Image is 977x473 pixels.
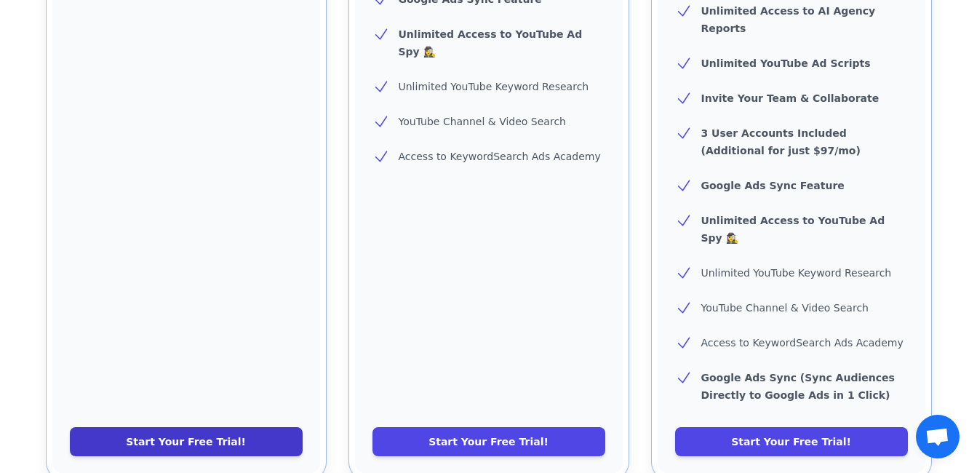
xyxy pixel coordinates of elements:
[701,267,892,279] span: Unlimited YouTube Keyword Research
[701,5,876,34] b: Unlimited Access to AI Agency Reports
[399,81,589,92] span: Unlimited YouTube Keyword Research
[701,337,904,349] span: Access to KeywordSearch Ads Academy
[701,302,869,314] span: YouTube Channel & Video Search
[701,127,861,156] b: 3 User Accounts Included (Additional for just $97/mo)
[70,427,303,456] a: Start Your Free Trial!
[916,415,960,458] div: Open chat
[701,180,845,191] b: Google Ads Sync Feature
[399,151,601,162] span: Access to KeywordSearch Ads Academy
[701,215,885,244] b: Unlimited Access to YouTube Ad Spy 🕵️‍♀️
[701,372,895,401] b: Google Ads Sync (Sync Audiences Directly to Google Ads in 1 Click)
[399,116,566,127] span: YouTube Channel & Video Search
[372,427,605,456] a: Start Your Free Trial!
[399,28,583,57] b: Unlimited Access to YouTube Ad Spy 🕵️‍♀️
[701,92,880,104] b: Invite Your Team & Collaborate
[675,427,908,456] a: Start Your Free Trial!
[701,57,871,69] b: Unlimited YouTube Ad Scripts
